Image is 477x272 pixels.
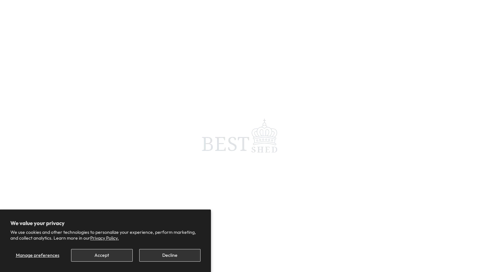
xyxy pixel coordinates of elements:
[10,229,201,241] p: We use cookies and other technologies to personalize your experience, perform marketing, and coll...
[10,249,65,262] button: Manage preferences
[139,249,201,262] button: Decline
[90,235,119,241] a: Privacy Policy.
[16,252,59,258] span: Manage preferences
[10,220,201,226] h2: We value your privacy
[71,249,132,262] button: Accept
